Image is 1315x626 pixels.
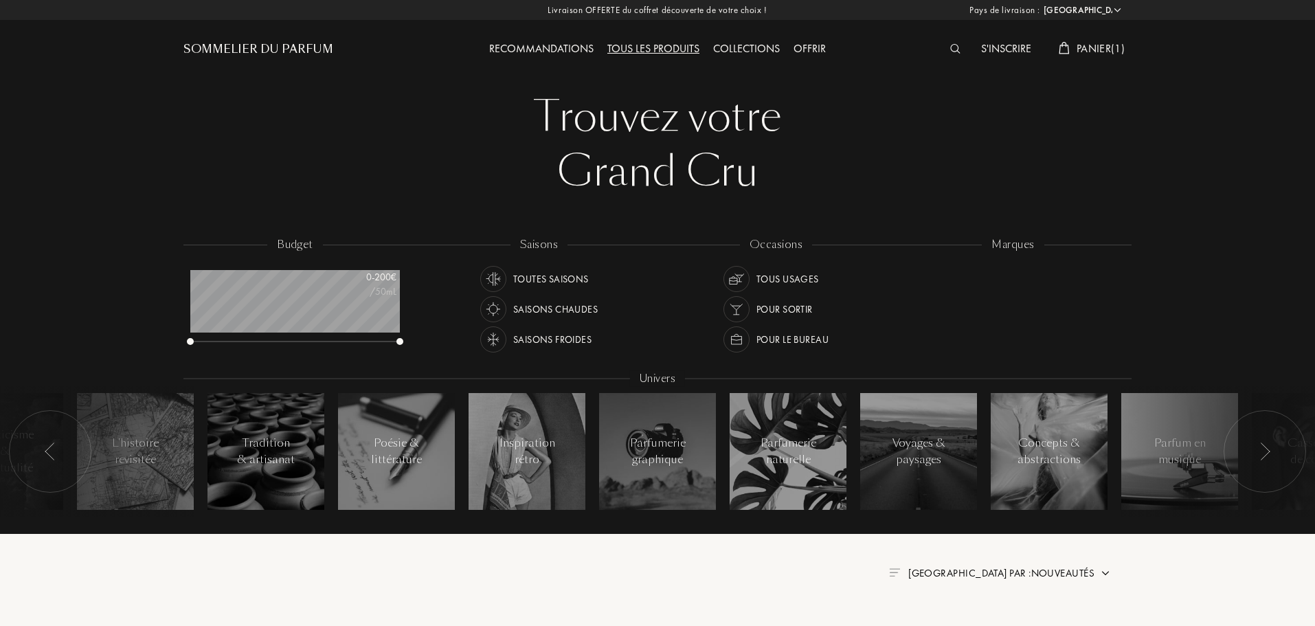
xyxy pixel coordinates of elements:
[727,300,746,319] img: usage_occasion_party_white.svg
[194,144,1121,199] div: Grand Cru
[513,326,592,353] div: Saisons froides
[328,270,396,284] div: 0 - 200 €
[482,41,600,58] div: Recommandations
[889,568,900,577] img: filter_by.png
[787,41,833,56] a: Offrir
[727,330,746,349] img: usage_occasion_work_white.svg
[706,41,787,56] a: Collections
[1100,568,1111,579] img: arrow.png
[1059,42,1070,54] img: cart_white.svg
[194,89,1121,144] div: Trouvez votre
[974,41,1038,56] a: S'inscrire
[629,435,687,468] div: Parfumerie graphique
[890,435,948,468] div: Voyages & paysages
[740,237,812,253] div: occasions
[908,566,1094,580] span: [GEOGRAPHIC_DATA] par : Nouveautés
[484,330,503,349] img: usage_season_cold_white.svg
[974,41,1038,58] div: S'inscrire
[368,435,426,468] div: Poésie & littérature
[1077,41,1125,56] span: Panier ( 1 )
[498,435,557,468] div: Inspiration rétro
[727,269,746,289] img: usage_occasion_all_white.svg
[630,371,685,387] div: Univers
[513,266,589,292] div: Toutes saisons
[510,237,567,253] div: saisons
[982,237,1044,253] div: marques
[787,41,833,58] div: Offrir
[484,300,503,319] img: usage_season_hot_white.svg
[328,284,396,299] div: /50mL
[756,296,813,322] div: Pour sortir
[950,44,960,54] img: search_icn_white.svg
[45,443,56,460] img: arr_left.svg
[759,435,818,468] div: Parfumerie naturelle
[1259,443,1270,460] img: arr_left.svg
[267,237,323,253] div: budget
[484,269,503,289] img: usage_season_average_white.svg
[513,296,598,322] div: Saisons chaudes
[706,41,787,58] div: Collections
[237,435,295,468] div: Tradition & artisanat
[183,41,333,58] a: Sommelier du Parfum
[600,41,706,56] a: Tous les produits
[600,41,706,58] div: Tous les produits
[969,3,1040,17] span: Pays de livraison :
[756,266,819,292] div: Tous usages
[482,41,600,56] a: Recommandations
[1018,435,1081,468] div: Concepts & abstractions
[756,326,829,353] div: Pour le bureau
